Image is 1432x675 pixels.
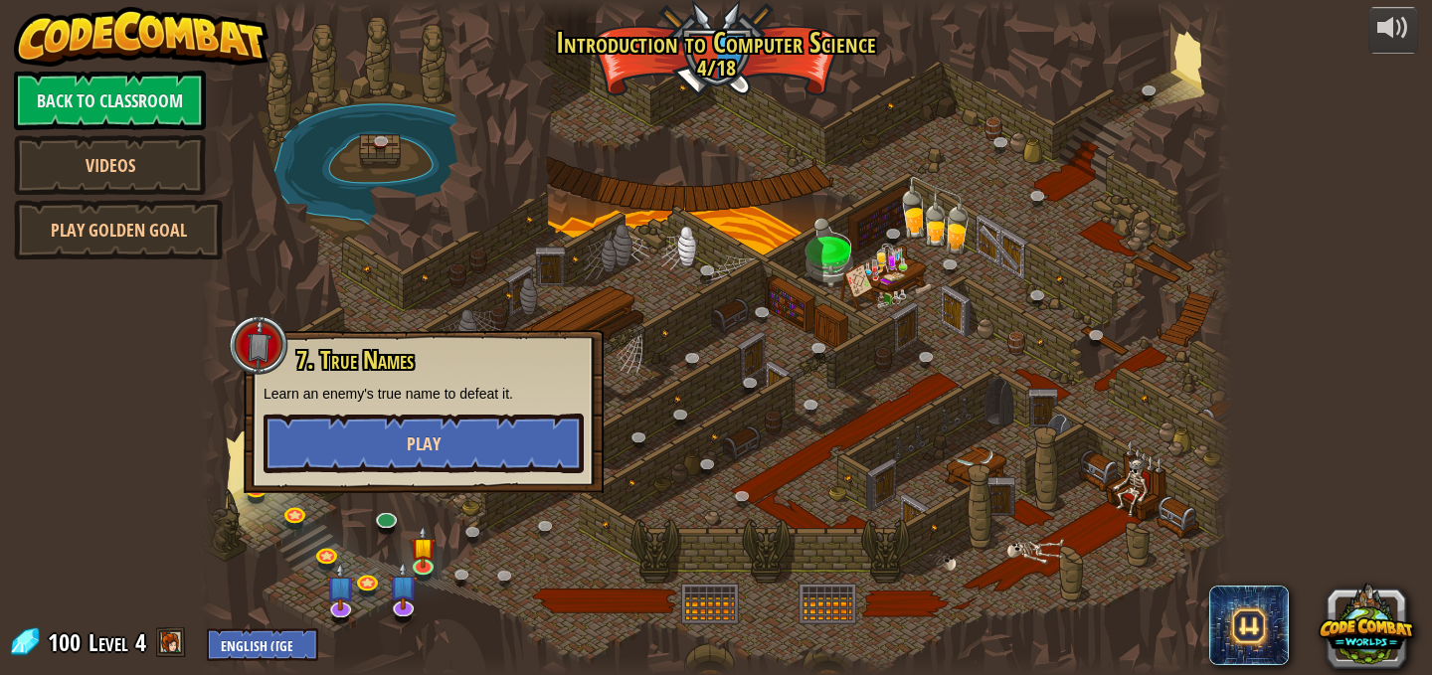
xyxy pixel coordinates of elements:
[411,526,436,569] img: level-banner-started.png
[14,200,223,259] a: Play Golden Goal
[48,626,87,658] span: 100
[407,431,441,456] span: Play
[326,563,355,611] img: level-banner-unstarted-subscriber.png
[14,7,268,67] img: CodeCombat - Learn how to code by playing a game
[296,343,414,377] span: 7. True Names
[89,626,128,659] span: Level
[389,562,418,610] img: level-banner-unstarted-subscriber.png
[14,135,206,195] a: Videos
[264,384,584,404] p: Learn an enemy's true name to defeat it.
[14,71,206,130] a: Back to Classroom
[1368,7,1418,54] button: Adjust volume
[264,414,584,473] button: Play
[135,626,146,658] span: 4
